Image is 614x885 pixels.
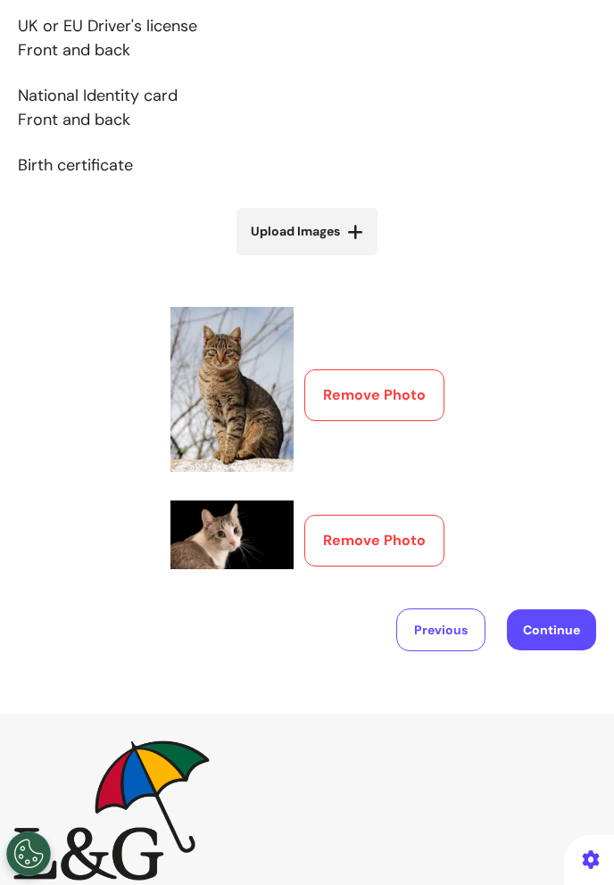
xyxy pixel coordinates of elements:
[18,14,596,62] p: UK or EU Driver's license Front and back
[18,153,596,178] p: Birth certificate
[304,515,444,567] button: Remove Photo
[170,307,294,472] img: Preview 1
[507,609,596,650] button: Continue
[18,84,596,132] p: National Identity card Front and back
[251,222,340,241] span: Upload Images
[170,500,294,569] img: Preview 2
[396,608,485,651] button: Previous
[13,740,210,880] img: Spectrum.Life logo
[304,369,444,421] button: Remove Photo
[6,831,51,876] button: Open Preferences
